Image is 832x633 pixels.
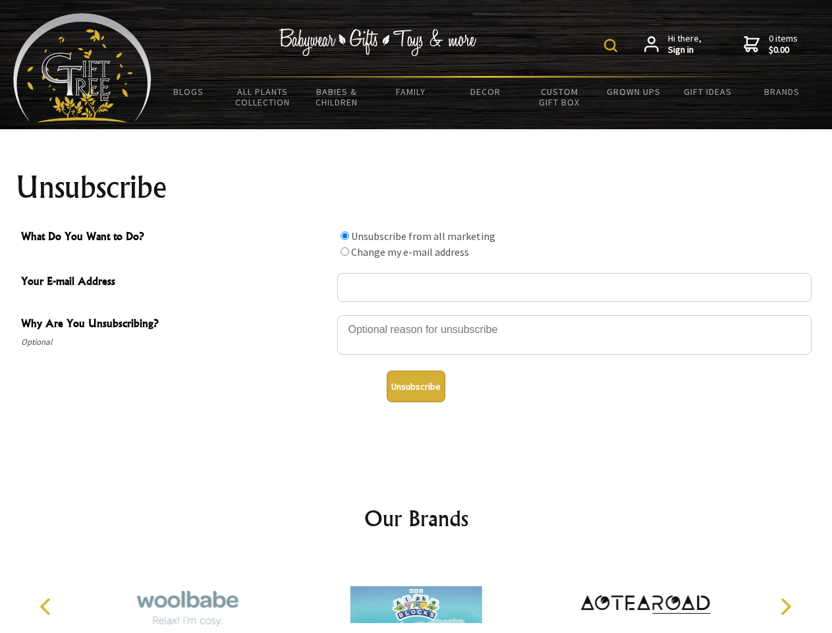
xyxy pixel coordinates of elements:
[21,273,331,292] span: Your E-mail Address
[33,592,62,621] button: Previous
[771,592,800,621] button: Next
[351,245,469,258] label: Change my e-mail address
[745,78,819,105] a: Brands
[21,334,331,350] span: Optional
[522,78,597,116] a: Custom Gift Box
[769,44,798,56] strong: $0.00
[351,229,495,243] label: Unsubscribe from all marketing
[596,78,671,105] a: Grown Ups
[604,39,617,52] img: product search
[744,33,798,56] a: 0 items$0.00
[337,315,812,355] textarea: Why Are You Unsubscribing?
[671,78,745,105] a: Gift Ideas
[16,171,817,203] h1: Unsubscribe
[341,231,349,240] input: What Do You Want to Do?
[300,78,374,116] a: Babies & Children
[387,371,445,402] button: Unsubscribe
[644,33,702,56] a: Hi there,Sign in
[279,28,477,56] img: Babywear - Gifts - Toys & more
[448,78,522,105] a: Decor
[226,78,300,116] a: All Plants Collection
[769,32,798,56] span: 0 items
[337,273,812,302] input: Your E-mail Address
[26,502,806,534] h2: Our Brands
[341,247,349,256] input: What Do You Want to Do?
[152,78,226,105] a: BLOGS
[668,33,702,56] span: Hi there,
[13,13,152,123] img: Babyware - Gifts - Toys and more...
[21,315,331,334] span: Why Are You Unsubscribing?
[668,44,702,56] strong: Sign in
[21,228,331,247] span: What Do You Want to Do?
[374,78,449,105] a: Family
